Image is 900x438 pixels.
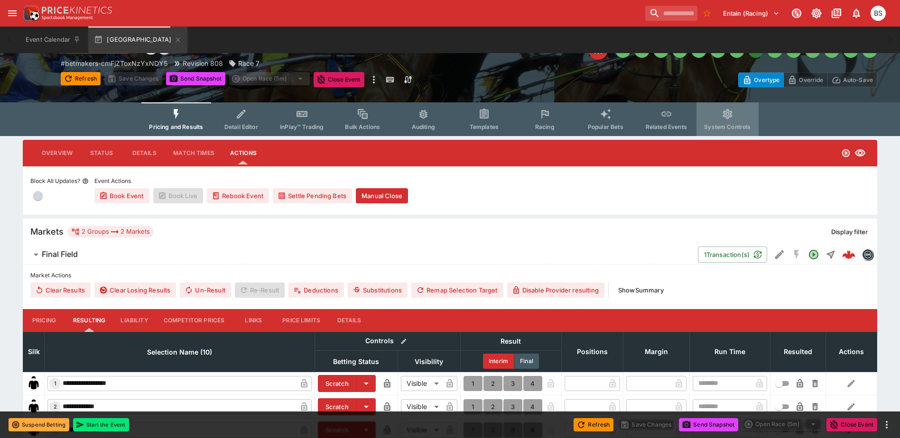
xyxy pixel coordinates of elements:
button: Refresh [61,72,101,85]
button: 1Transaction(s) [698,246,767,263]
label: Market Actions [30,268,870,283]
div: Brendan Scoble [871,6,886,21]
button: Overview [34,142,80,164]
button: Pricing [23,309,65,332]
button: Manual Close [356,188,408,203]
span: Detail Editor [224,123,258,130]
button: Book Event [94,188,149,203]
span: Selection Name (10) [137,347,223,358]
th: Controls [315,332,460,350]
img: PriceKinetics [42,7,112,14]
button: 1 [464,376,482,391]
button: 3 [503,376,522,391]
button: Auto-Save [827,73,877,87]
p: Block All Updates? [30,177,80,185]
button: Display filter [826,224,873,239]
button: Liability [113,309,156,332]
span: Racing [535,123,555,130]
input: search [645,6,697,21]
button: Send Snapshot [679,418,738,431]
button: Details [123,142,166,164]
span: Betting Status [323,356,390,367]
p: Copy To Clipboard [61,58,167,68]
div: Visible [401,376,442,391]
button: 1 [464,399,482,414]
th: Actions [826,332,877,372]
button: Disable Provider resulting [507,283,604,298]
button: Send Snapshot [166,72,225,85]
h5: Markets [30,226,64,237]
button: Refresh [574,418,613,431]
p: Override [799,75,823,85]
button: Remap Selection Target [411,283,503,298]
button: Overtype [738,73,784,87]
button: Un-Result [180,283,231,298]
div: 9d643b32-b72b-46e9-b999-2fd6ee80cac9 [842,248,855,261]
button: [GEOGRAPHIC_DATA] [88,27,187,53]
div: Visible [401,399,442,414]
label: Event Actions [94,174,408,188]
button: Final [514,354,539,369]
span: Popular Bets [588,123,623,130]
span: Visibility [404,356,454,367]
button: Select Tenant [717,6,785,21]
button: 2 [483,399,502,414]
button: Final Field [23,245,698,264]
div: Start From [738,73,877,87]
button: Toggle light/dark mode [808,5,825,22]
div: Event type filters [141,102,758,136]
button: more [881,419,892,430]
button: Price Limits [275,309,328,332]
button: Notifications [848,5,865,22]
h6: Final Field [42,249,78,259]
button: Brendan Scoble [868,3,889,24]
button: Scratch [318,398,357,415]
button: No Bookmarks [699,6,714,21]
span: Bulk Actions [345,123,380,130]
button: Open [805,246,822,263]
svg: Open [841,148,851,158]
span: Related Events [646,123,687,130]
button: 3 [503,399,522,414]
div: 2 Groups 2 Markets [71,226,150,237]
button: 4 [523,376,542,391]
button: Start the Event [73,418,129,431]
button: Actions [222,142,265,164]
button: 4 [523,399,542,414]
button: Status [80,142,123,164]
img: runner 2 [26,399,41,414]
th: Margin [623,332,689,372]
button: Settle Pending Bets [273,188,352,203]
span: System Controls [704,123,751,130]
a: 9d643b32-b72b-46e9-b999-2fd6ee80cac9 [839,245,858,264]
button: Block All Updates? [82,178,89,184]
span: 2 [52,403,59,410]
button: Suspend Betting [9,418,69,431]
button: Close Event [314,72,364,87]
button: Edit Detail [771,246,788,263]
img: runner 1 [26,376,41,391]
button: Bulk edit [398,335,410,347]
button: Substitutions [348,283,408,298]
button: Clear Results [30,283,91,298]
button: Documentation [828,5,845,22]
button: Resulting [65,309,113,332]
button: Scratch [318,375,357,392]
button: Rebook Event [207,188,269,203]
svg: Open [808,249,819,260]
button: Close Event [826,418,877,431]
th: Run Time [689,332,770,372]
p: Race 7 [238,58,260,68]
button: SGM Disabled [788,246,805,263]
button: Match Times [166,142,222,164]
span: Auditing [412,123,435,130]
button: Interim [483,354,514,369]
th: Resulted [770,332,826,372]
img: logo-cerberus--red.svg [842,248,855,261]
button: Clear Losing Results [94,283,176,298]
button: more [368,72,380,87]
button: ShowSummary [612,283,669,298]
button: 2 [483,376,502,391]
div: split button [742,418,823,431]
